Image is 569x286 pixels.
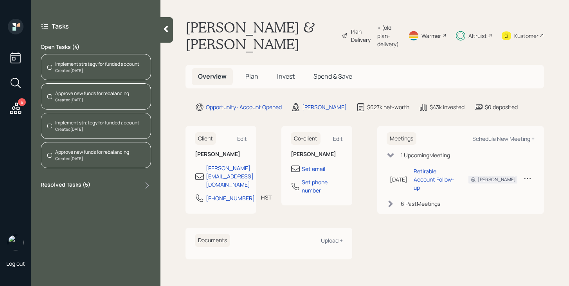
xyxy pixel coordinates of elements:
div: Edit [237,135,247,142]
div: 1 Upcoming Meeting [401,151,450,159]
div: Warmer [421,32,441,40]
span: Spend & Save [313,72,352,81]
div: Log out [6,260,25,267]
h6: [PERSON_NAME] [291,151,343,158]
div: [DATE] [390,175,407,183]
div: 6 Past Meeting s [401,200,440,208]
h1: [PERSON_NAME] & [PERSON_NAME] [185,19,335,52]
div: Created [DATE] [55,68,139,74]
div: $43k invested [430,103,465,111]
div: Plan Delivery [351,27,373,44]
div: Edit [333,135,343,142]
div: Created [DATE] [55,97,129,103]
div: Created [DATE] [55,126,139,132]
div: Schedule New Meeting + [472,135,535,142]
div: Implement strategy for funded account [55,61,139,68]
span: Invest [277,72,295,81]
label: Tasks [52,22,69,31]
div: $627k net-worth [367,103,409,111]
div: [PERSON_NAME] [478,176,516,183]
div: Retirable Account Follow-up [414,167,456,192]
div: Created [DATE] [55,156,129,162]
div: 6 [18,98,26,106]
div: Approve new funds for rebalancing [55,149,129,156]
h6: Client [195,132,216,145]
h6: Co-client [291,132,321,145]
div: Approve new funds for rebalancing [55,90,129,97]
div: Altruist [468,32,487,40]
div: Set phone number [302,178,343,194]
div: [PHONE_NUMBER] [206,194,255,202]
div: Set email [302,165,325,173]
h6: Documents [195,234,230,247]
div: [PERSON_NAME] [302,103,347,111]
h6: [PERSON_NAME] [195,151,247,158]
div: $0 deposited [485,103,518,111]
div: Opportunity · Account Opened [206,103,282,111]
label: Open Tasks ( 4 ) [41,43,151,51]
span: Overview [198,72,227,81]
div: • (old plan-delivery) [377,23,399,48]
div: Kustomer [514,32,538,40]
div: [PERSON_NAME][EMAIL_ADDRESS][DOMAIN_NAME] [206,164,254,189]
span: Plan [245,72,258,81]
img: michael-russo-headshot.png [8,235,23,250]
div: Implement strategy for funded account [55,119,139,126]
div: Upload + [321,237,343,244]
div: HST [261,193,272,201]
h6: Meetings [387,132,416,145]
label: Resolved Tasks ( 5 ) [41,181,90,190]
